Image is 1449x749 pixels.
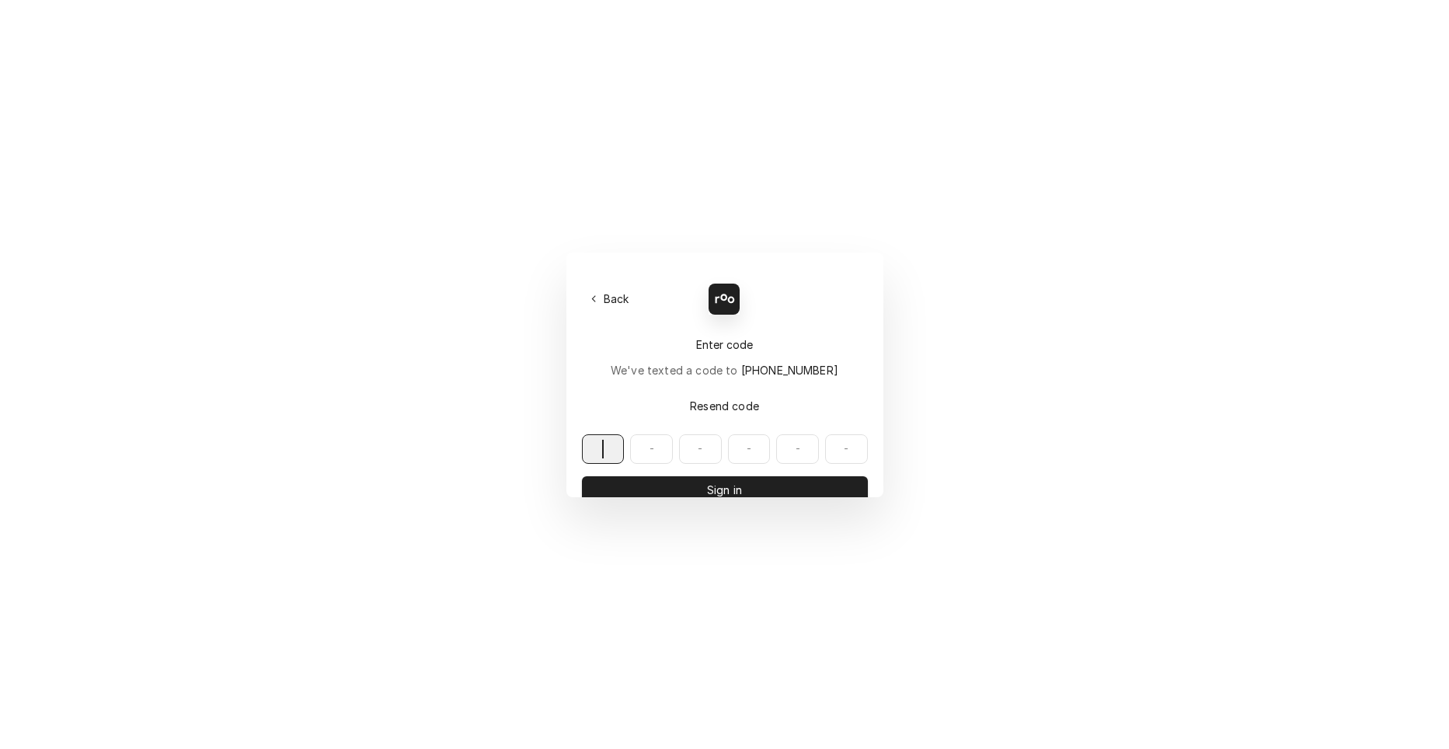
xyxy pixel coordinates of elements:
button: Back [582,288,639,310]
span: to [726,364,838,377]
span: Sign in [704,482,745,498]
div: We've texted a code [611,362,838,378]
span: Back [601,291,632,307]
div: Enter code [582,336,868,353]
button: Sign in [582,476,868,504]
span: Resend code [687,398,762,414]
span: [PHONE_NUMBER] [741,364,838,377]
button: Resend code [582,392,868,420]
